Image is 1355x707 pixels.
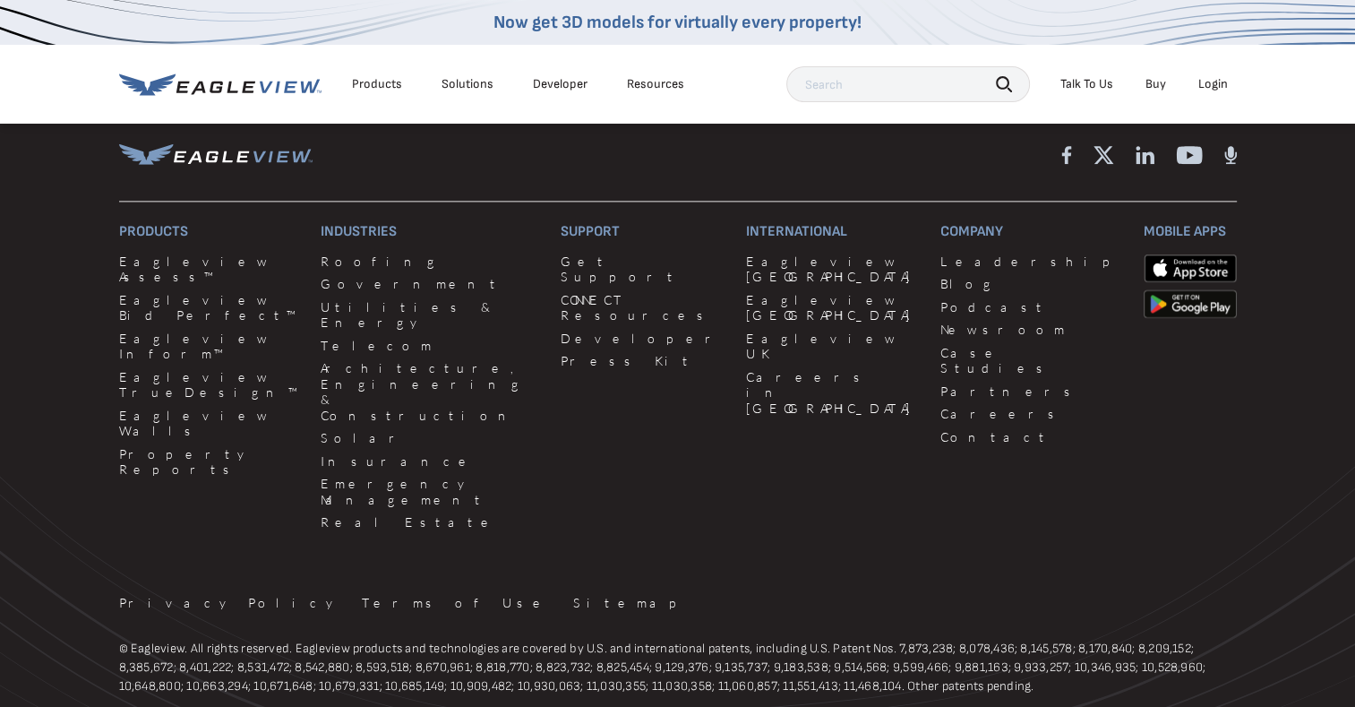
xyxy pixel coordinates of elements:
[940,276,1121,292] a: Blog
[1145,76,1166,92] a: Buy
[533,76,587,92] a: Developer
[119,292,300,323] a: Eagleview Bid Perfect™
[940,299,1121,315] a: Podcast
[119,223,300,240] h3: Products
[786,66,1030,102] input: Search
[321,514,539,530] a: Real Estate
[746,292,919,323] a: Eagleview [GEOGRAPHIC_DATA]
[321,430,539,446] a: Solar
[119,639,1237,695] p: © Eagleview. All rights reserved. Eagleview products and technologies are covered by U.S. and int...
[119,408,300,439] a: Eagleview Walls
[119,446,300,478] a: Property Reports
[561,223,725,240] h3: Support
[321,276,539,292] a: Government
[1144,289,1237,318] img: google-play-store_b9643a.png
[940,322,1121,338] a: Newsroom
[493,12,862,33] a: Now get 3D models for virtually every property!
[119,595,340,611] a: Privacy Policy
[561,331,725,347] a: Developer
[561,254,725,285] a: Get Support
[321,254,539,270] a: Roofing
[940,384,1121,400] a: Partners
[1198,76,1228,92] div: Login
[746,223,919,240] h3: International
[1060,76,1113,92] div: Talk To Us
[940,223,1121,240] h3: Company
[940,406,1121,422] a: Careers
[119,369,300,401] a: Eagleview TrueDesign™
[321,338,539,354] a: Telecom
[321,360,539,423] a: Architecture, Engineering & Construction
[561,353,725,369] a: Press Kit
[746,369,919,417] a: Careers in [GEOGRAPHIC_DATA]
[362,595,552,611] a: Terms of Use
[561,292,725,323] a: CONNECT Resources
[321,299,539,331] a: Utilities & Energy
[940,254,1121,270] a: Leadership
[746,331,919,362] a: Eagleview UK
[940,429,1121,445] a: Contact
[321,223,539,240] h3: Industries
[321,476,539,507] a: Emergency Management
[119,254,300,285] a: Eagleview Assess™
[321,453,539,470] a: Insurance
[442,76,493,92] div: Solutions
[352,76,402,92] div: Products
[119,331,300,362] a: Eagleview Inform™
[573,595,690,611] a: Sitemap
[746,254,919,285] a: Eagleview [GEOGRAPHIC_DATA]
[1144,254,1237,282] img: apple-app-store.png
[1144,223,1237,240] h3: Mobile Apps
[940,345,1121,376] a: Case Studies
[627,76,684,92] div: Resources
